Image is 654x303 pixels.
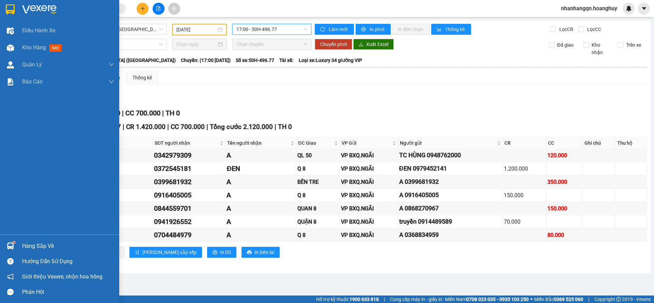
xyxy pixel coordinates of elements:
td: VP BXQ.NGÃI [340,202,398,215]
span: mới [49,44,62,52]
div: Q 8 [297,164,339,173]
span: Miền Nam [445,296,529,303]
th: CC [546,138,582,149]
td: 0916405005 [153,189,225,202]
td: VP BXQ.NGÃI [340,189,398,202]
div: 80.000 [547,231,581,239]
div: A [227,230,295,240]
div: BẾN TRE [297,178,339,186]
span: Tổng cước 2.120.000 [210,123,273,131]
span: | [588,296,589,303]
div: 0844559701 [154,203,224,214]
span: bar-chart [437,27,442,32]
img: icon-new-feature [626,5,632,12]
span: In phơi [370,26,385,33]
div: 0916405005 [154,190,224,201]
div: Thống kê [133,74,152,81]
span: printer [247,250,252,255]
span: Thống kê [445,26,466,33]
button: sort-ascending[PERSON_NAME] sắp xếp [129,247,202,258]
button: printerIn biên lai [242,247,280,258]
span: ⚪️ [530,298,532,301]
span: | [206,123,208,131]
div: QL 50 [297,151,339,160]
img: warehouse-icon [7,242,14,250]
span: Điều hành xe [22,26,55,35]
td: A [225,215,296,228]
strong: 0369 525 060 [554,297,583,302]
div: TC HÙNG 0948762000 [399,150,502,160]
div: VP BXQ.NGÃI [341,164,396,173]
td: A [225,228,296,242]
div: Phản hồi [22,287,114,297]
strong: 0708 023 035 - 0935 103 250 [466,297,529,302]
span: CC 700.000 [125,109,160,117]
td: 0399681932 [153,175,225,189]
td: VP BXQ.NGÃI [340,215,398,228]
td: A [225,175,296,189]
div: A 0916405005 [399,190,502,200]
span: Tên người nhận [227,139,289,147]
div: A 0868270967 [399,204,502,213]
div: VP BXQ.NGÃI [341,178,396,186]
div: 0372545181 [154,163,224,174]
span: question-circle [7,258,14,265]
span: download [359,42,363,47]
span: VP Gửi [342,139,391,147]
span: CR 1.420.000 [126,123,166,131]
div: 0941926552 [154,217,224,227]
span: nhanhangqn.hoanghuy [556,4,623,13]
button: printerIn DS [207,247,236,258]
span: Chuyến: (17:00 [DATE]) [181,57,231,64]
div: 150.000 [547,204,581,213]
span: Tài xế: [279,57,294,64]
div: VP BXQ.NGÃI [341,191,396,200]
td: ĐEN [225,162,296,175]
div: ĐEN 0979452141 [399,164,502,173]
div: VP BXQ.NGÃI [341,204,396,213]
span: TH 0 [166,109,180,117]
span: aim [172,6,176,11]
img: warehouse-icon [7,44,14,51]
div: 150.000 [504,191,545,200]
span: Làm mới [329,26,348,33]
input: 12/10/2025 [176,26,216,33]
th: Ghi chú [583,138,616,149]
span: Người gửi [400,139,496,147]
td: A [225,202,296,215]
div: ĐEN [227,163,295,174]
div: A [227,203,295,214]
button: file-add [153,3,165,15]
span: | [384,296,385,303]
td: 0342979309 [153,149,225,162]
span: down [109,79,114,84]
span: SĐT người nhận [155,139,218,147]
img: solution-icon [7,78,14,85]
div: 120.000 [547,151,581,160]
td: 0844559701 [153,202,225,215]
span: Quản Lý [22,60,42,69]
button: downloadXuất Excel [353,39,394,50]
span: Loại xe: Luxury 34 giường VIP [299,57,362,64]
th: Thu hộ [616,138,647,149]
td: A [225,189,296,202]
div: A 0399681932 [399,177,502,187]
div: 0342979309 [154,150,224,161]
div: A [227,190,295,201]
span: printer [213,250,217,255]
span: In DS [220,249,231,256]
td: VP BXQ.NGÃI [340,149,398,162]
img: warehouse-icon [7,27,14,34]
div: QUAN 8 [297,204,339,213]
span: plus [140,6,145,11]
div: Hướng dẫn sử dụng [22,256,114,267]
span: | [275,123,276,131]
td: 0704484979 [153,228,225,242]
span: file-add [156,6,161,11]
span: notification [7,273,14,280]
span: Lọc CC [585,26,602,33]
span: Kho hàng [22,44,46,51]
div: A 0368834959 [399,230,502,240]
span: Cung cấp máy in - giấy in: [390,296,443,303]
td: 0941926552 [153,215,225,228]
